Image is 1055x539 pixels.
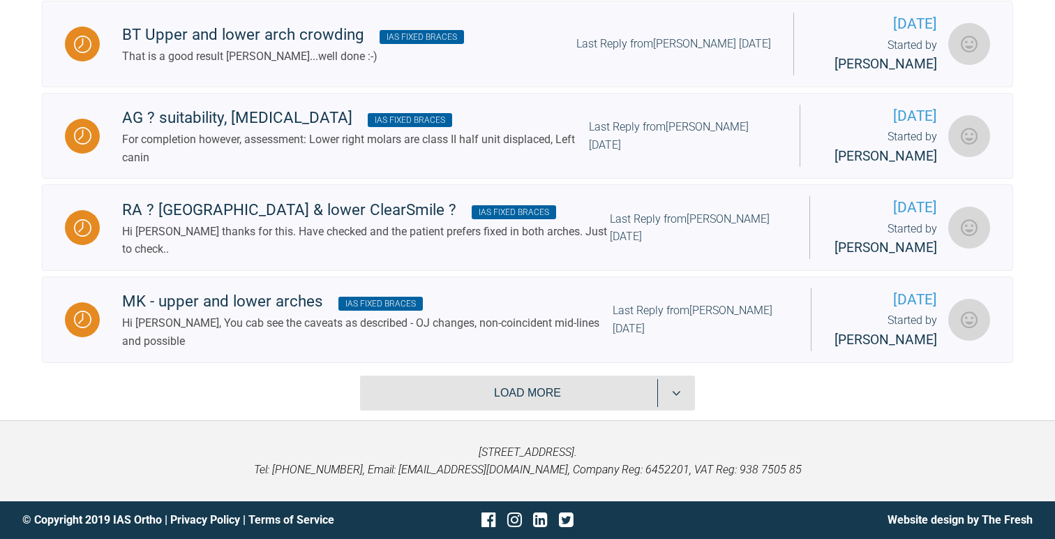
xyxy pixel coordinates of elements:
[823,128,937,167] div: Started by
[22,511,359,529] div: © Copyright 2019 IAS Ortho | |
[338,297,423,311] span: IAS Fixed Braces
[248,513,334,526] a: Terms of Service
[360,376,695,411] button: Load more
[589,118,777,154] div: Last Reply from [PERSON_NAME] [DATE]
[610,210,787,246] div: Last Reply from [PERSON_NAME] [DATE]
[835,332,937,348] span: [PERSON_NAME]
[22,443,1033,479] p: [STREET_ADDRESS]. Tel: [PHONE_NUMBER], Email: [EMAIL_ADDRESS][DOMAIN_NAME], Company Reg: 6452201,...
[948,115,990,157] img: Sarah Gatley
[42,184,1013,271] a: WaitingRA ? [GEOGRAPHIC_DATA] & lower ClearSmile ? IAS Fixed BracesHi [PERSON_NAME] thanks for th...
[613,302,788,337] div: Last Reply from [PERSON_NAME] [DATE]
[835,56,937,72] span: [PERSON_NAME]
[380,30,464,44] span: IAS Fixed Braces
[472,205,556,219] span: IAS Fixed Braces
[816,13,937,36] span: [DATE]
[122,105,589,131] div: AG ? suitability, [MEDICAL_DATA]
[816,36,937,75] div: Started by
[42,93,1013,179] a: WaitingAG ? suitability, [MEDICAL_DATA] IAS Fixed BracesFor completion however, assessment: Lower...
[832,220,937,259] div: Started by
[74,219,91,237] img: Waiting
[42,276,1013,363] a: WaitingMK - upper and lower arches IAS Fixed BracesHi [PERSON_NAME], You cab see the caveats as d...
[122,198,610,223] div: RA ? [GEOGRAPHIC_DATA] & lower ClearSmile ?
[122,314,613,350] div: Hi [PERSON_NAME], You cab see the caveats as described - OJ changes, non-coincident mid-lines and...
[832,196,937,219] span: [DATE]
[74,311,91,328] img: Waiting
[122,289,613,314] div: MK - upper and lower arches
[368,113,452,127] span: IAS Fixed Braces
[122,131,589,166] div: For completion however, assessment: Lower right molars are class II half unit displaced, Left canin
[835,148,937,164] span: [PERSON_NAME]
[948,207,990,249] img: Sarah Gatley
[122,47,464,66] div: That is a good result [PERSON_NAME]...well done :-)
[834,311,937,350] div: Started by
[948,23,990,65] img: Sarah Gatley
[170,513,240,526] a: Privacy Policy
[42,1,1013,87] a: WaitingBT Upper and lower arch crowding IAS Fixed BracesThat is a good result [PERSON_NAME]...wel...
[948,299,990,341] img: Sarah Gatley
[74,127,91,145] img: Waiting
[122,223,610,258] div: Hi [PERSON_NAME] thanks for this. Have checked and the patient prefers fixed in both arches. Just...
[835,239,937,256] span: [PERSON_NAME]
[122,22,464,47] div: BT Upper and lower arch crowding
[576,35,771,53] div: Last Reply from [PERSON_NAME] [DATE]
[834,288,937,311] span: [DATE]
[74,36,91,53] img: Waiting
[888,513,1033,526] a: Website design by The Fresh
[823,105,937,128] span: [DATE]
